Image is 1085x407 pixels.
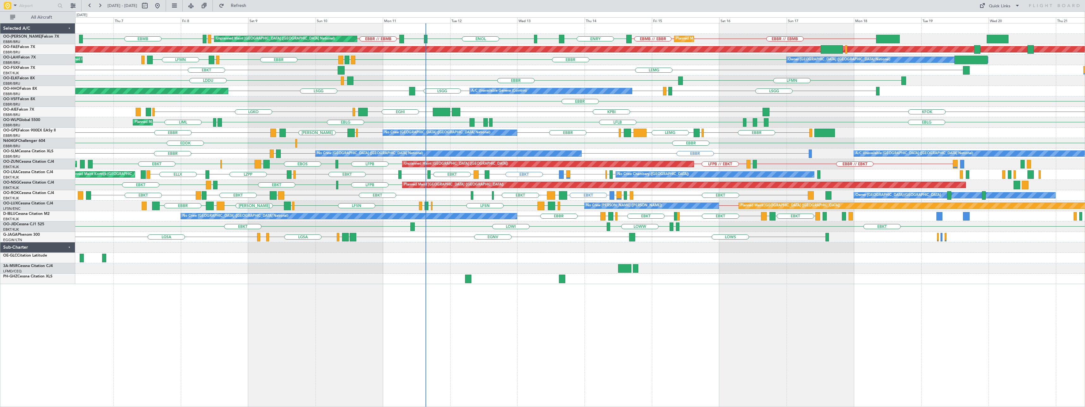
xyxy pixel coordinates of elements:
[3,50,20,55] a: EBBR/BRU
[3,191,19,195] span: OO-ROK
[3,35,42,39] span: OO-[PERSON_NAME]
[676,34,790,44] div: Planned Maint [GEOGRAPHIC_DATA] ([GEOGRAPHIC_DATA] National)
[586,201,662,210] div: No Crew [PERSON_NAME] ([PERSON_NAME])
[3,254,17,258] span: OE-GLC
[3,206,21,211] a: LFSN/ENC
[3,191,54,195] a: OO-ROKCessna Citation CJ4
[652,17,719,23] div: Fri 15
[3,45,18,49] span: OO-FAE
[989,3,1010,9] div: Quick Links
[3,222,16,226] span: OO-JID
[3,217,19,222] a: EBKT/KJK
[3,181,19,185] span: OO-NSG
[3,87,20,91] span: OO-HHO
[3,149,18,153] span: OO-SLM
[70,170,144,179] div: Planned Maint Kortrijk-[GEOGRAPHIC_DATA]
[517,17,585,23] div: Wed 13
[3,139,18,143] span: N604GF
[3,71,19,76] a: EBKT/KJK
[3,144,20,149] a: EBBR/BRU
[3,275,17,278] span: PH-GHZ
[316,17,383,23] div: Sun 10
[3,227,19,232] a: EBKT/KJK
[3,56,36,59] a: OO-LAHFalcon 7X
[404,180,504,190] div: Planned Maint [GEOGRAPHIC_DATA] ([GEOGRAPHIC_DATA])
[3,108,34,112] a: OO-AIEFalcon 7X
[3,118,19,122] span: OO-WLP
[3,238,22,242] a: EGGW/LTN
[3,269,21,274] a: LFMD/CEQ
[3,92,20,96] a: EBBR/BRU
[3,129,56,132] a: OO-GPEFalcon 900EX EASy II
[3,66,35,70] a: OO-FSXFalcon 7X
[740,201,840,210] div: Planned Maint [GEOGRAPHIC_DATA] ([GEOGRAPHIC_DATA])
[182,211,288,221] div: No Crew [GEOGRAPHIC_DATA] ([GEOGRAPHIC_DATA] National)
[3,212,15,216] span: D-IBLU
[855,191,941,200] div: Owner [GEOGRAPHIC_DATA]-[GEOGRAPHIC_DATA]
[3,56,18,59] span: OO-LAH
[3,129,18,132] span: OO-GPE
[3,254,47,258] a: OE-GLCCitation Latitude
[3,133,20,138] a: EBBR/BRU
[3,108,17,112] span: OO-AIE
[16,15,67,20] span: All Aircraft
[3,275,52,278] a: PH-GHZCessna Citation XLS
[3,202,53,205] a: OO-LUXCessna Citation CJ4
[3,185,19,190] a: EBKT/KJK
[3,123,20,128] a: EBBR/BRU
[46,17,113,23] div: Wed 6
[3,212,50,216] a: D-IBLUCessna Citation M2
[384,128,490,137] div: No Crew [GEOGRAPHIC_DATA] ([GEOGRAPHIC_DATA] National)
[3,102,20,107] a: EBBR/BRU
[3,76,17,80] span: OO-ELK
[135,118,180,127] div: Planned Maint Milan (Linate)
[225,3,252,8] span: Refresh
[3,35,59,39] a: OO-[PERSON_NAME]Falcon 7X
[3,139,45,143] a: N604GFChallenger 604
[3,45,35,49] a: OO-FAEFalcon 7X
[3,264,53,268] a: 3A-MSRCessna Citation CJ4
[107,3,137,9] span: [DATE] - [DATE]
[3,175,19,180] a: EBKT/KJK
[617,170,689,179] div: No Crew Chambery ([GEOGRAPHIC_DATA])
[404,159,508,169] div: Unplanned Maint [GEOGRAPHIC_DATA] ([GEOGRAPHIC_DATA])
[3,196,19,201] a: EBKT/KJK
[3,97,18,101] span: OO-VSF
[3,202,18,205] span: OO-LUX
[3,160,19,164] span: OO-ZUN
[3,112,20,117] a: EBBR/BRU
[3,76,35,80] a: OO-ELKFalcon 8X
[7,12,69,22] button: All Aircraft
[855,149,973,158] div: A/C Unavailable [GEOGRAPHIC_DATA] ([GEOGRAPHIC_DATA] National)
[3,39,20,44] a: EBBR/BRU
[383,17,450,23] div: Mon 11
[3,66,18,70] span: OO-FSX
[3,160,54,164] a: OO-ZUNCessna Citation CJ4
[19,1,56,10] input: Airport
[3,233,18,237] span: G-JAGA
[976,1,1023,11] button: Quick Links
[3,170,18,174] span: OO-LXA
[317,149,423,158] div: No Crew [GEOGRAPHIC_DATA] ([GEOGRAPHIC_DATA] National)
[181,17,248,23] div: Fri 8
[3,264,18,268] span: 3A-MSR
[471,86,527,96] div: A/C Unavailable Geneva (Cointrin)
[3,87,37,91] a: OO-HHOFalcon 8X
[788,55,890,64] div: Owner [GEOGRAPHIC_DATA] ([GEOGRAPHIC_DATA] National)
[216,1,254,11] button: Refresh
[3,170,53,174] a: OO-LXACessna Citation CJ4
[113,17,181,23] div: Thu 7
[3,181,54,185] a: OO-NSGCessna Citation CJ4
[450,17,518,23] div: Tue 12
[585,17,652,23] div: Thu 14
[854,17,921,23] div: Mon 18
[216,34,335,44] div: Unplanned Maint [GEOGRAPHIC_DATA] ([GEOGRAPHIC_DATA] National)
[3,233,40,237] a: G-JAGAPhenom 300
[3,81,20,86] a: EBBR/BRU
[3,222,44,226] a: OO-JIDCessna CJ1 525
[248,17,316,23] div: Sat 9
[989,17,1056,23] div: Wed 20
[3,118,40,122] a: OO-WLPGlobal 5500
[3,165,19,169] a: EBKT/KJK
[3,60,20,65] a: EBBR/BRU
